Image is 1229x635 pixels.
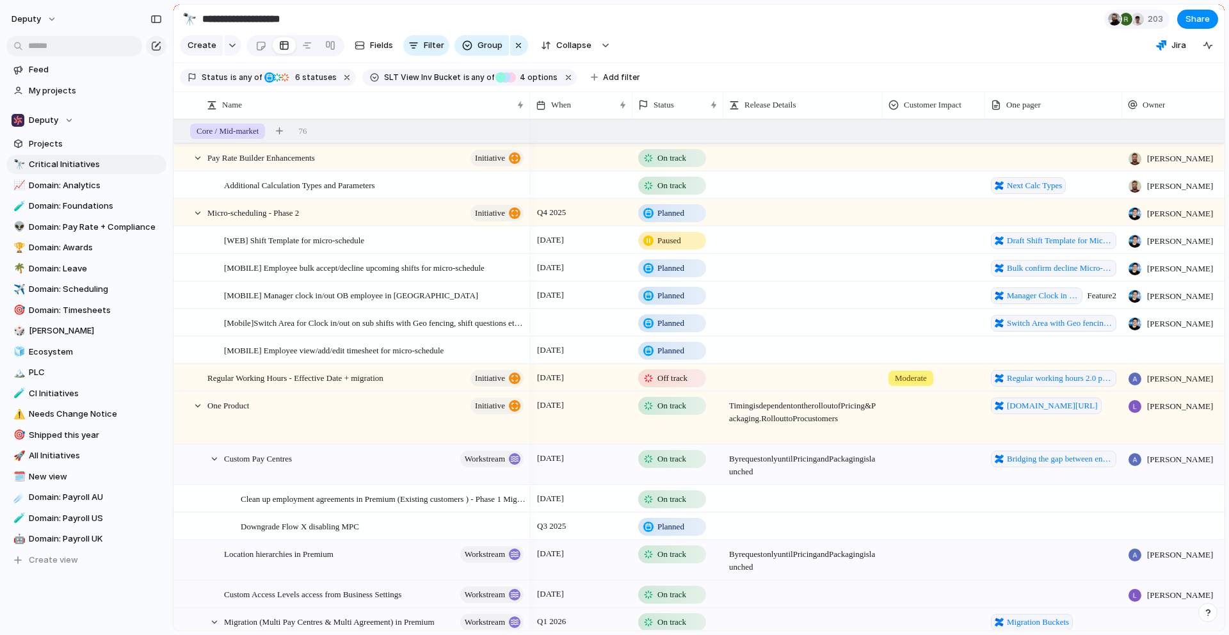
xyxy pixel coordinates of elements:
[12,408,24,421] button: ⚠️
[475,369,505,387] span: initiative
[991,232,1116,249] a: Draft Shift Template for Micro-schedule
[207,370,383,385] span: Regular Working Hours - Effective Date + migration
[29,200,162,213] span: Domain: Foundations
[13,366,22,380] div: 🏔️
[6,321,166,341] div: 🎲[PERSON_NAME]
[465,545,505,563] span: workstream
[534,342,567,358] span: [DATE]
[291,72,302,82] span: 6
[724,446,882,478] span: By request only until Pricing and Packaging is launched
[6,529,166,549] a: 🤖Domain: Payroll UK
[534,491,567,506] span: [DATE]
[1006,99,1041,111] span: One pager
[197,125,259,138] span: Core / Mid-market
[188,39,216,52] span: Create
[991,177,1066,194] a: Next Calc Types
[29,387,162,400] span: CI Initiatives
[516,72,527,82] span: 4
[13,407,22,422] div: ⚠️
[478,39,502,52] span: Group
[224,546,333,561] span: Location hierarchies in Premium
[6,280,166,299] a: ✈️Domain: Scheduling
[6,342,166,362] div: 🧊Ecosystem
[13,469,22,484] div: 🗓️
[534,260,567,275] span: [DATE]
[6,405,166,424] a: ⚠️Needs Change Notice
[182,10,197,28] div: 🔭
[475,204,505,222] span: initiative
[657,493,686,506] span: On track
[6,301,166,320] div: 🎯Domain: Timesheets
[224,287,478,302] span: [MOBILE] Manager clock in/out OB employee in [GEOGRAPHIC_DATA]
[13,303,22,317] div: 🎯
[657,344,684,357] span: Planned
[657,179,686,192] span: On track
[13,511,22,526] div: 🧪
[12,366,24,379] button: 🏔️
[1171,39,1186,52] span: Jira
[13,428,22,442] div: 🎯
[12,429,24,442] button: 🎯
[463,72,470,83] span: is
[454,35,509,56] button: Group
[904,99,961,111] span: Customer Impact
[424,39,444,52] span: Filter
[29,262,162,275] span: Domain: Leave
[12,346,24,358] button: 🧊
[1007,234,1113,247] span: Draft Shift Template for Micro-schedule
[534,370,567,385] span: [DATE]
[12,262,24,275] button: 🌴
[13,261,22,276] div: 🌴
[744,99,796,111] span: Release Details
[470,370,524,387] button: initiative
[991,315,1116,332] a: Switch Area with Geo fencing and Shift questions for Micro-scheduling clock in out?force_transiti...
[6,259,166,278] div: 🌴Domain: Leave
[6,81,166,100] a: My projects
[1177,10,1218,29] button: Share
[6,9,63,29] button: deputy
[991,370,1116,387] a: Regular working hours 2.0 pre-migration improvements
[1147,589,1213,602] span: [PERSON_NAME]
[207,398,249,412] span: One Product
[461,70,497,84] button: isany of
[724,392,882,425] span: Timing is dependent on the roll out of Pricing & Packaging. Roll out to Pro customers
[1147,262,1213,275] span: [PERSON_NAME]
[551,99,571,111] span: When
[370,39,393,52] span: Fields
[1148,13,1167,26] span: 203
[534,287,567,303] span: [DATE]
[12,241,24,254] button: 🏆
[13,220,22,234] div: 👽
[12,179,24,192] button: 📈
[657,262,684,275] span: Planned
[29,63,162,76] span: Feed
[224,451,292,465] span: Custom Pay Centres
[179,9,200,29] button: 🔭
[583,68,648,86] button: Add filter
[12,512,24,525] button: 🧪
[403,35,449,56] button: Filter
[29,533,162,545] span: Domain: Payroll UK
[6,134,166,154] a: Projects
[298,125,307,138] span: 76
[6,155,166,174] a: 🔭Critical Initiatives
[13,199,22,214] div: 🧪
[1147,453,1213,466] span: [PERSON_NAME]
[13,241,22,255] div: 🏆
[6,238,166,257] div: 🏆Domain: Awards
[6,446,166,465] a: 🚀All Initiatives
[1007,179,1062,192] span: Next Calc Types
[224,177,375,192] span: Additional Calculation Types and Parameters
[228,70,264,84] button: isany of
[1147,373,1213,385] span: [PERSON_NAME]
[657,152,686,165] span: On track
[460,546,524,563] button: workstream
[29,366,162,379] span: PLC
[556,39,591,52] span: Collapse
[534,398,567,413] span: [DATE]
[384,72,461,83] span: SLT View Inv Bucket
[224,614,435,629] span: Migration (Multi Pay Centres & Multi Agreement) in Premium
[1185,13,1210,26] span: Share
[29,158,162,171] span: Critical Initiatives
